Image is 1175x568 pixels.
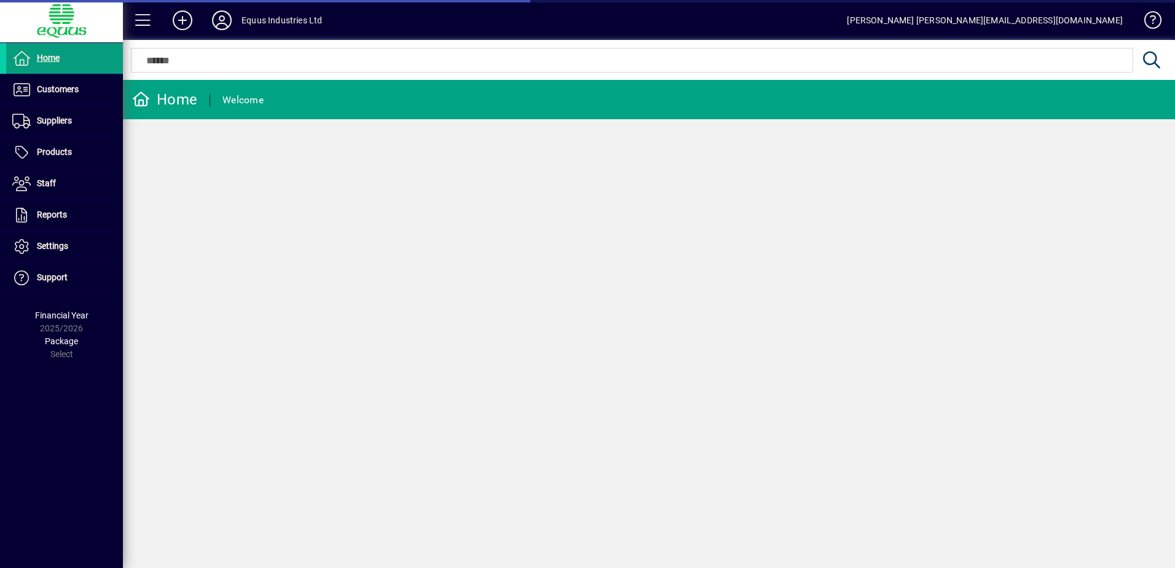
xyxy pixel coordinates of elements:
div: Welcome [222,90,264,110]
div: Home [132,90,197,109]
a: Settings [6,231,123,262]
div: [PERSON_NAME] [PERSON_NAME][EMAIL_ADDRESS][DOMAIN_NAME] [847,10,1123,30]
button: Profile [202,9,242,31]
a: Staff [6,168,123,199]
a: Reports [6,200,123,231]
a: Customers [6,74,123,105]
button: Add [163,9,202,31]
span: Home [37,53,60,63]
span: Customers [37,84,79,94]
span: Settings [37,241,68,251]
a: Knowledge Base [1135,2,1160,42]
span: Package [45,336,78,346]
span: Staff [37,178,56,188]
a: Support [6,262,123,293]
span: Reports [37,210,67,219]
span: Suppliers [37,116,72,125]
a: Suppliers [6,106,123,136]
span: Financial Year [35,310,88,320]
span: Products [37,147,72,157]
span: Support [37,272,68,282]
div: Equus Industries Ltd [242,10,323,30]
a: Products [6,137,123,168]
